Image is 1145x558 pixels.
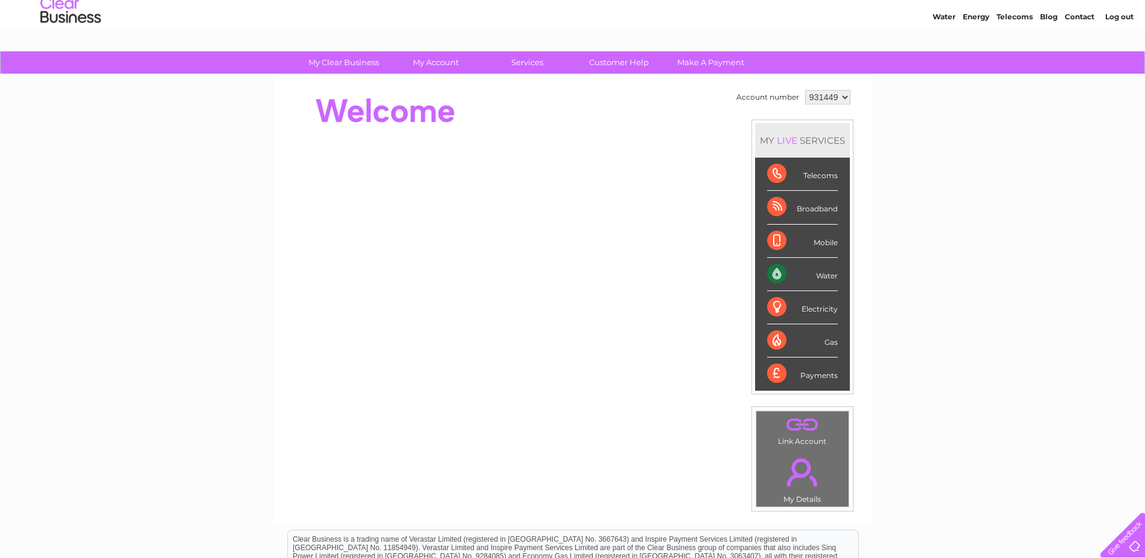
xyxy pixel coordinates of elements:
td: My Details [756,448,849,507]
div: Clear Business is a trading name of Verastar Limited (registered in [GEOGRAPHIC_DATA] No. 3667643... [288,7,858,59]
div: Telecoms [767,158,838,191]
a: . [759,451,846,493]
a: 0333 014 3131 [917,6,1001,21]
div: Payments [767,358,838,390]
a: . [759,414,846,435]
div: Broadband [767,191,838,224]
div: Gas [767,324,838,358]
div: Electricity [767,291,838,324]
a: Water [933,51,955,60]
a: My Account [386,51,485,74]
td: Account number [733,87,802,107]
a: Log out [1105,51,1134,60]
div: Water [767,258,838,291]
div: Mobile [767,225,838,258]
a: Blog [1040,51,1057,60]
div: MY SERVICES [755,123,850,158]
a: Services [477,51,577,74]
a: Customer Help [569,51,669,74]
a: Energy [963,51,989,60]
a: My Clear Business [294,51,394,74]
a: Make A Payment [661,51,761,74]
img: logo.png [40,31,101,68]
div: LIVE [774,135,800,146]
a: Contact [1065,51,1094,60]
a: Telecoms [997,51,1033,60]
td: Link Account [756,411,849,449]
